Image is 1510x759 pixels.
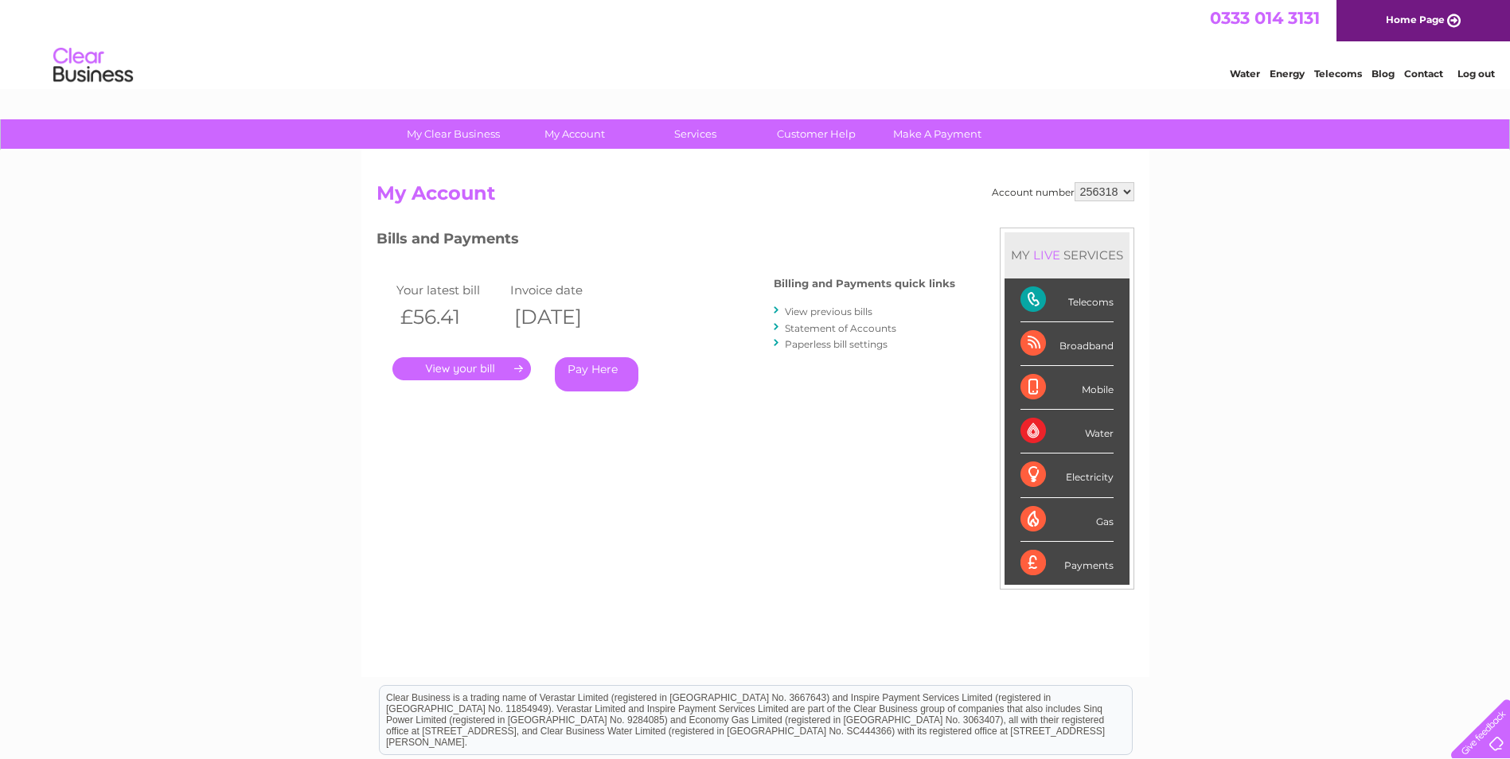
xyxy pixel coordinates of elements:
[1314,68,1362,80] a: Telecoms
[506,301,621,333] th: [DATE]
[1020,366,1114,410] div: Mobile
[1270,68,1305,80] a: Energy
[1020,453,1114,497] div: Electricity
[1030,247,1063,263] div: LIVE
[1020,278,1114,322] div: Telecoms
[1020,410,1114,453] div: Water
[377,228,955,255] h3: Bills and Payments
[630,119,761,149] a: Services
[392,357,531,380] a: .
[774,278,955,290] h4: Billing and Payments quick links
[785,338,888,350] a: Paperless bill settings
[392,301,507,333] th: £56.41
[1230,68,1260,80] a: Water
[392,279,507,301] td: Your latest bill
[1020,322,1114,366] div: Broadband
[1020,498,1114,542] div: Gas
[785,306,872,317] a: View previous bills
[388,119,519,149] a: My Clear Business
[1020,542,1114,585] div: Payments
[509,119,640,149] a: My Account
[751,119,882,149] a: Customer Help
[785,322,896,334] a: Statement of Accounts
[1371,68,1395,80] a: Blog
[1404,68,1443,80] a: Contact
[992,182,1134,201] div: Account number
[1210,8,1320,28] a: 0333 014 3131
[555,357,638,391] a: Pay Here
[506,279,621,301] td: Invoice date
[53,41,134,90] img: logo.png
[1457,68,1495,80] a: Log out
[1005,232,1130,278] div: MY SERVICES
[380,9,1132,77] div: Clear Business is a trading name of Verastar Limited (registered in [GEOGRAPHIC_DATA] No. 3667643...
[377,182,1134,212] h2: My Account
[872,119,1003,149] a: Make A Payment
